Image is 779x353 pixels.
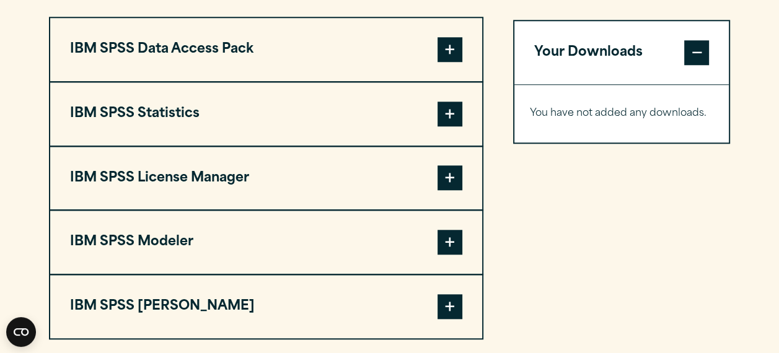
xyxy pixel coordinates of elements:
button: Your Downloads [514,21,729,84]
button: IBM SPSS Data Access Pack [50,18,482,81]
button: IBM SPSS Statistics [50,82,482,146]
p: You have not added any downloads. [530,105,714,123]
button: IBM SPSS Modeler [50,211,482,274]
div: Your Downloads [514,84,729,142]
button: Open CMP widget [6,317,36,347]
button: IBM SPSS [PERSON_NAME] [50,275,482,338]
button: IBM SPSS License Manager [50,147,482,210]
